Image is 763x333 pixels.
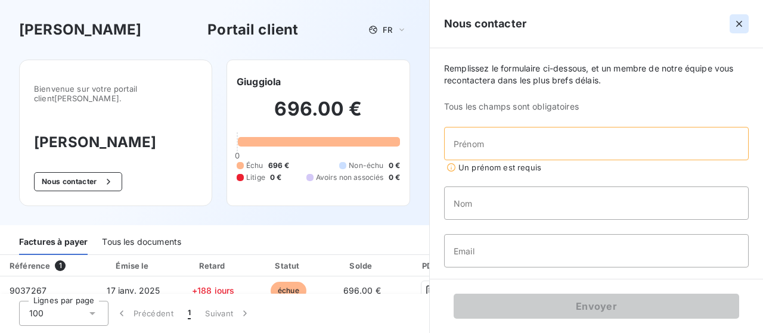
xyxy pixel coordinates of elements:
input: placeholder [444,186,749,220]
div: Solde [328,260,396,272]
span: Avoirs non associés [316,172,384,183]
h3: [PERSON_NAME] [34,132,197,153]
span: 17 janv. 2025 [107,285,160,295]
span: 0 [235,151,240,160]
button: 1 [181,301,198,326]
span: 0 € [389,172,400,183]
button: Précédent [108,301,181,326]
span: 9037267 [10,285,46,295]
span: +188 jours [192,285,235,295]
div: Émise le [94,260,172,272]
h6: Giuggiola [237,74,281,89]
span: 1 [55,260,66,271]
input: placeholder [444,127,749,160]
span: Un prénom est requis [458,163,541,172]
span: Non-échu [349,160,383,171]
span: 696.00 € [343,285,381,295]
button: Suivant [198,301,258,326]
div: Factures à payer [19,230,88,255]
span: Bienvenue sur votre portail client [PERSON_NAME] . [34,84,197,103]
span: 1 [188,307,191,319]
span: 0 € [270,172,281,183]
span: FR [383,25,392,35]
div: Tous les documents [102,230,181,255]
span: échue [271,282,306,300]
input: placeholder [444,234,749,267]
h2: 696.00 € [237,97,400,133]
div: PDF [401,260,461,272]
div: Référence [10,261,50,270]
button: Nous contacter [34,172,122,191]
span: Litige [246,172,265,183]
div: Retard [178,260,249,272]
h3: [PERSON_NAME] [19,19,141,41]
span: 0 € [389,160,400,171]
span: Remplissez le formulaire ci-dessous, et un membre de notre équipe vous recontactera dans les plus... [444,63,749,86]
h5: Nous contacter [444,15,526,32]
span: Tous les champs sont obligatoires [444,101,749,113]
h3: Portail client [207,19,298,41]
button: Envoyer [454,294,739,319]
span: Échu [246,160,263,171]
span: 696 € [268,160,290,171]
div: Statut [253,260,323,272]
span: 100 [29,307,44,319]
